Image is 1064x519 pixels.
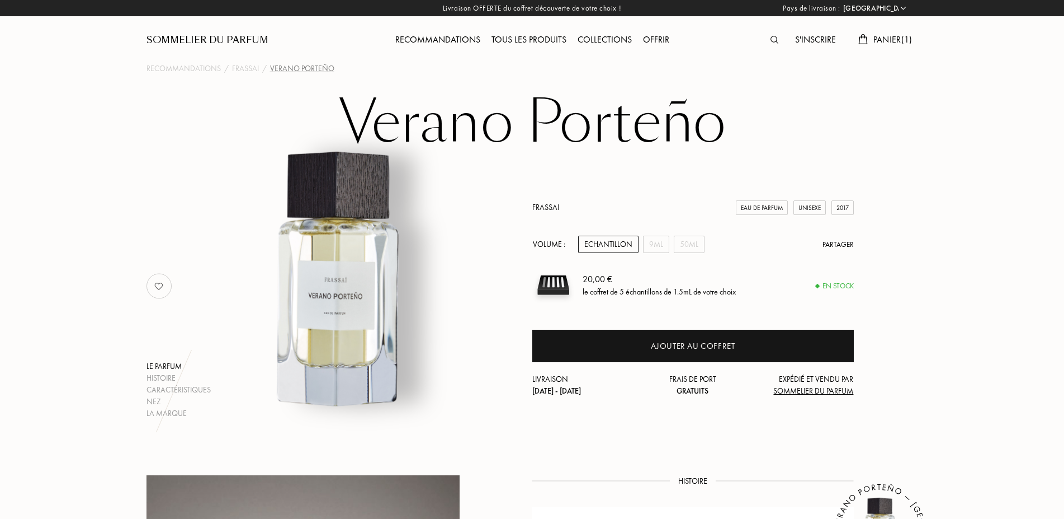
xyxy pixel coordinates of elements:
div: le coffret de 5 échantillons de 1.5mL de votre choix [583,286,736,298]
div: Recommandations [390,33,486,48]
a: Recommandations [390,34,486,45]
img: no_like_p.png [148,275,170,297]
div: Tous les produits [486,33,572,48]
div: Ajouter au coffret [651,340,735,353]
div: Nez [146,396,211,408]
span: Pays de livraison : [783,3,840,14]
img: Verano Porteño Frassai [201,142,477,419]
div: Le parfum [146,361,211,372]
div: / [224,63,229,74]
a: Frassai [532,202,559,212]
div: 20,00 € [583,273,736,286]
span: Gratuits [677,386,708,396]
img: sample box [532,264,574,306]
div: Echantillon [578,236,639,253]
div: Eau de Parfum [736,200,788,216]
div: 9mL [643,236,669,253]
div: 50mL [674,236,704,253]
div: Histoire [146,372,211,384]
div: S'inscrire [789,33,841,48]
div: Unisexe [793,200,826,216]
div: / [262,63,267,74]
div: Collections [572,33,637,48]
a: Sommelier du Parfum [146,34,268,47]
div: 2017 [831,200,854,216]
a: S'inscrire [789,34,841,45]
img: cart.svg [858,34,867,44]
a: Recommandations [146,63,221,74]
div: Volume : [532,236,571,253]
a: Frassai [232,63,259,74]
h1: Verano Porteño [253,92,812,153]
div: En stock [816,280,854,292]
div: Expédié et vendu par [746,373,854,397]
span: [DATE] - [DATE] [532,386,581,396]
span: Panier ( 1 ) [873,34,912,45]
img: search_icn.svg [770,36,778,44]
div: Verano Porteño [270,63,334,74]
a: Collections [572,34,637,45]
a: Offrir [637,34,675,45]
span: Sommelier du Parfum [773,386,853,396]
div: Livraison [532,373,640,397]
div: Caractéristiques [146,384,211,396]
div: La marque [146,408,211,419]
div: Offrir [637,33,675,48]
a: Tous les produits [486,34,572,45]
div: Frais de port [639,373,746,397]
div: Partager [822,239,854,250]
